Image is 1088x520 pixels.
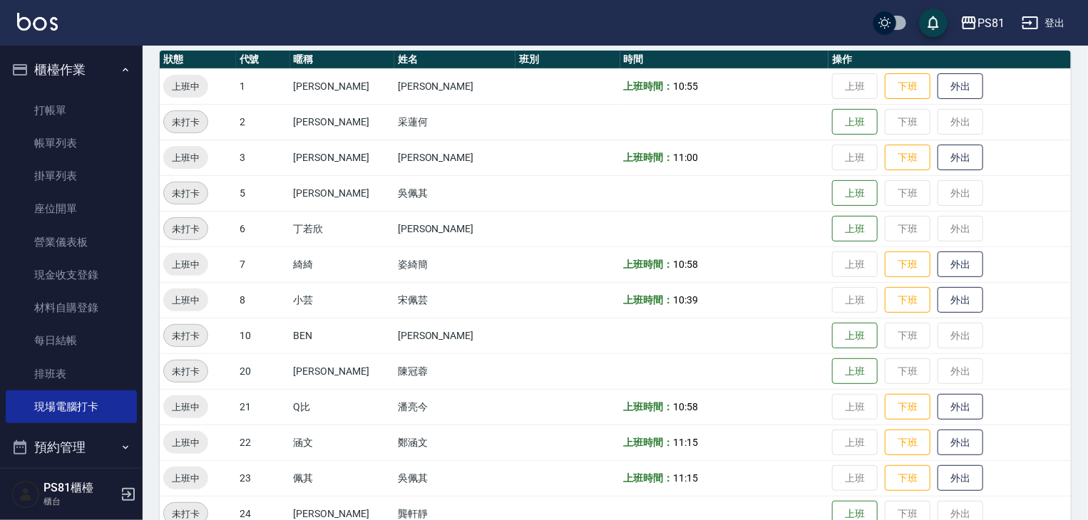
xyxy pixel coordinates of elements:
[236,460,290,496] td: 23
[290,175,394,211] td: [PERSON_NAME]
[938,465,983,492] button: 外出
[394,460,515,496] td: 吳佩其
[885,430,930,456] button: 下班
[394,318,515,353] td: [PERSON_NAME]
[290,246,394,282] td: 綺綺
[290,282,394,318] td: 小芸
[394,175,515,211] td: 吳佩其
[6,94,137,127] a: 打帳單
[832,323,878,349] button: 上班
[977,14,1005,32] div: PS81
[290,140,394,175] td: [PERSON_NAME]
[673,472,698,484] span: 11:15
[6,390,137,423] a: 現場電腦打卡
[163,435,208,450] span: 上班中
[394,51,515,69] th: 姓名
[885,287,930,313] button: 下班
[515,51,620,69] th: 班別
[624,152,674,163] b: 上班時間：
[163,400,208,415] span: 上班中
[236,51,290,69] th: 代號
[164,186,207,201] span: 未打卡
[290,389,394,425] td: Q比
[885,73,930,100] button: 下班
[673,259,698,270] span: 10:58
[673,437,698,448] span: 11:15
[236,318,290,353] td: 10
[43,481,116,495] h5: PS81櫃檯
[236,211,290,246] td: 6
[290,318,394,353] td: BEN
[236,68,290,104] td: 1
[6,358,137,390] a: 排班表
[6,324,137,357] a: 每日結帳
[236,389,290,425] td: 21
[236,425,290,460] td: 22
[6,466,137,503] button: 報表及分析
[673,401,698,412] span: 10:58
[6,226,137,259] a: 營業儀表板
[394,140,515,175] td: [PERSON_NAME]
[394,282,515,318] td: 宋佩芸
[164,115,207,130] span: 未打卡
[938,430,983,456] button: 外出
[236,282,290,318] td: 8
[6,192,137,225] a: 座位開單
[163,471,208,486] span: 上班中
[673,80,698,92] span: 10:55
[394,68,515,104] td: [PERSON_NAME]
[290,104,394,140] td: [PERSON_NAME]
[163,79,208,94] span: 上班中
[885,465,930,492] button: 下班
[290,460,394,496] td: 佩其
[828,51,1071,69] th: 操作
[11,480,40,509] img: Person
[290,353,394,389] td: [PERSON_NAME]
[624,401,674,412] b: 上班時間：
[832,216,878,242] button: 上班
[394,211,515,246] td: [PERSON_NAME]
[6,429,137,466] button: 預約管理
[919,9,948,37] button: save
[163,150,208,165] span: 上班中
[673,152,698,163] span: 11:00
[6,127,137,160] a: 帳單列表
[624,294,674,306] b: 上班時間：
[938,251,983,278] button: 外出
[236,140,290,175] td: 3
[624,472,674,484] b: 上班時間：
[1016,10,1071,36] button: 登出
[6,259,137,291] a: 現金收支登錄
[17,13,58,31] img: Logo
[394,353,515,389] td: 陳冠蓉
[160,51,236,69] th: 狀態
[624,437,674,448] b: 上班時間：
[832,180,878,207] button: 上班
[938,145,983,171] button: 外出
[236,175,290,211] td: 5
[673,294,698,306] span: 10:39
[832,358,878,385] button: 上班
[236,246,290,282] td: 7
[394,104,515,140] td: 采蓮何
[6,51,137,88] button: 櫃檯作業
[394,425,515,460] td: 鄭涵文
[6,160,137,192] a: 掛單列表
[236,353,290,389] td: 20
[236,104,290,140] td: 2
[290,425,394,460] td: 涵文
[938,394,983,420] button: 外出
[620,51,829,69] th: 時間
[164,364,207,379] span: 未打卡
[938,73,983,100] button: 外出
[164,222,207,236] span: 未打卡
[624,259,674,270] b: 上班時間：
[624,80,674,92] b: 上班時間：
[885,251,930,278] button: 下班
[955,9,1010,38] button: PS81
[885,394,930,420] button: 下班
[164,328,207,343] span: 未打卡
[163,257,208,272] span: 上班中
[290,51,394,69] th: 暱稱
[163,293,208,308] span: 上班中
